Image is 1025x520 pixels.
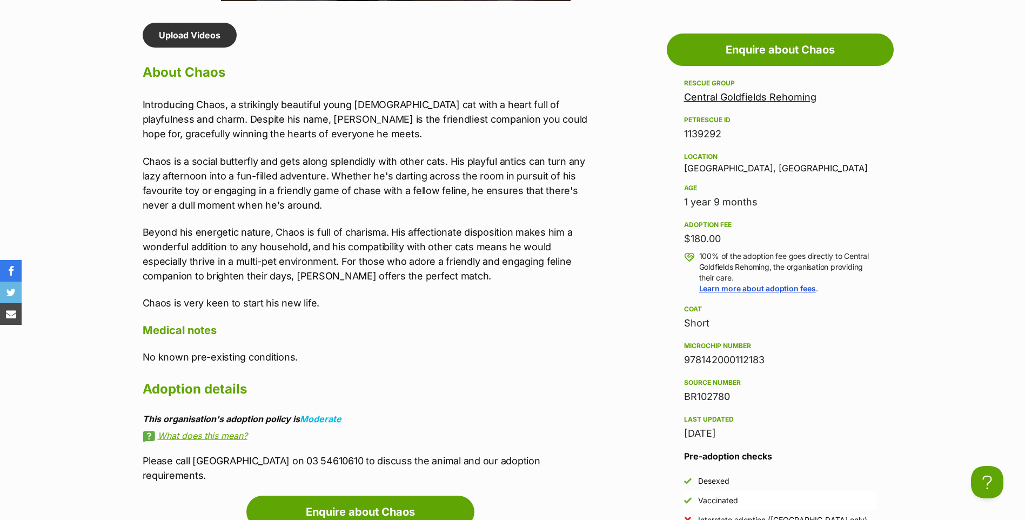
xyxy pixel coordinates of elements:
[143,350,589,364] p: No known pre-existing conditions.
[699,284,816,293] a: Learn more about adoption fees
[684,378,876,387] div: Source number
[684,116,876,124] div: PetRescue ID
[684,195,876,210] div: 1 year 9 months
[143,431,589,441] a: What does this mean?
[143,377,589,401] h2: Adoption details
[684,352,876,368] div: 978142000112183
[143,454,589,483] p: Please call [GEOGRAPHIC_DATA] on 03 54610610 to discuss the animal and our adoption requirements.
[684,184,876,192] div: Age
[698,476,729,486] div: Desexed
[143,23,237,48] a: Upload Videos
[143,97,589,141] p: Introducing Chaos, a strikingly beautiful young [DEMOGRAPHIC_DATA] cat with a heart full of playf...
[143,296,589,310] p: Chaos is very keen to start his new life.
[684,231,876,246] div: $180.00
[684,126,876,142] div: 1139292
[684,426,876,441] div: [DATE]
[684,152,876,161] div: Location
[300,414,341,424] a: Moderate
[684,415,876,424] div: Last updated
[684,91,816,103] a: Central Goldfields Rehoming
[684,450,876,463] h3: Pre-adoption checks
[684,477,692,485] img: Yes
[684,79,876,88] div: Rescue group
[699,251,876,294] p: 100% of the adoption fee goes directly to Central Goldfields Rehoming, the organisation providing...
[698,495,738,506] div: Vaccinated
[143,61,589,84] h2: About Chaos
[143,323,589,337] h4: Medical notes
[684,389,876,404] div: BR102780
[667,34,894,66] a: Enquire about Chaos
[684,150,876,173] div: [GEOGRAPHIC_DATA], [GEOGRAPHIC_DATA]
[143,225,589,283] p: Beyond his energetic nature, Chaos is full of charisma. His affectionate disposition makes him a ...
[684,221,876,229] div: Adoption fee
[684,342,876,350] div: Microchip number
[143,154,589,212] p: Chaos is a social butterfly and gets along splendidly with other cats. His playful antics can tur...
[971,466,1003,498] iframe: Help Scout Beacon - Open
[143,414,589,424] div: This organisation's adoption policy is
[684,316,876,331] div: Short
[684,497,692,504] img: Yes
[684,305,876,314] div: Coat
